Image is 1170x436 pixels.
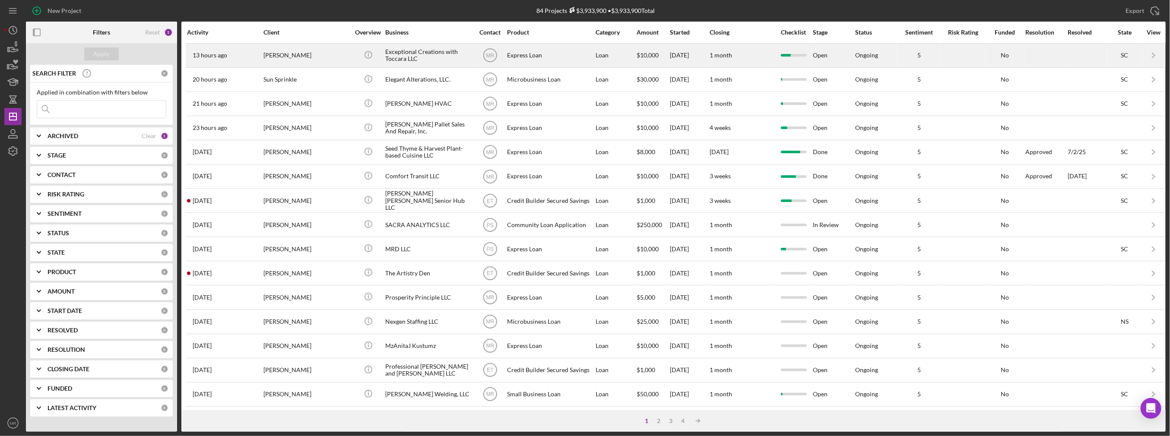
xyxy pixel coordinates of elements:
time: 1 month [710,390,732,398]
div: No [986,124,1024,131]
b: SEARCH FILTER [32,70,76,77]
div: Express Loan [507,92,593,115]
button: Apply [84,47,119,60]
span: $10,000 [637,342,659,349]
time: 2025-08-28 17:59 [193,318,212,325]
div: NS [1107,318,1142,325]
div: Microbusiness Loan [507,68,593,91]
div: Ongoing [855,197,878,204]
div: New Project [48,2,81,19]
div: SC [1107,197,1142,204]
div: [DATE] [670,92,709,115]
button: New Project [26,2,90,19]
span: $25,000 [637,318,659,325]
div: [DATE] [670,117,709,139]
div: No [986,221,1024,228]
div: Loan [596,286,636,309]
time: 3 weeks [710,172,731,180]
text: MR [10,421,16,426]
div: Done [813,165,854,188]
div: [DATE] [670,165,709,188]
div: 0 [161,229,168,237]
text: ET [487,198,494,204]
div: Credit Builder Secured Savings [507,189,593,212]
div: Ongoing [855,246,878,253]
text: ET [487,367,494,373]
div: 0 [161,268,168,276]
div: No [986,173,1024,180]
div: [PERSON_NAME] [263,117,350,139]
text: MR [486,125,494,131]
div: [PERSON_NAME] [263,262,350,284]
div: [PERSON_NAME] [263,286,350,309]
text: MR [486,295,494,301]
div: [DATE] [670,141,709,164]
div: Open [813,286,854,309]
div: Business [385,29,472,36]
div: 5 [897,197,941,204]
time: 2025-08-29 00:18 [193,270,212,277]
div: Express Loan [507,165,593,188]
time: 2025-08-26 18:17 [193,366,212,373]
span: $250,000 [637,221,662,228]
div: Status [855,29,897,36]
div: 7/2/25 [1068,141,1107,164]
div: Express Loan [507,286,593,309]
div: [PERSON_NAME] [263,310,350,333]
div: 84 Projects • $3,933,900 Total [537,7,655,14]
time: 2025-09-01 13:10 [193,197,212,204]
div: Open [813,189,854,212]
time: 2025-09-03 17:03 [193,124,227,131]
span: $1,000 [637,366,655,373]
div: Loan [596,68,636,91]
div: Loan [596,141,636,164]
div: 0 [161,70,168,77]
div: Credit Builder Secured Savings [507,359,593,382]
div: [DATE] [670,286,709,309]
div: Open [813,407,854,430]
div: Funded [986,29,1024,36]
div: 5 [897,52,941,59]
div: SACRA ANALYTICS LLC [385,213,472,236]
time: 1 month [710,100,732,107]
div: 5 [897,100,941,107]
div: Risk Rating [942,29,985,36]
div: Open Intercom Messenger [1141,398,1161,419]
time: 1 month [710,318,732,325]
b: STATUS [48,230,69,237]
div: Loan [596,92,636,115]
span: $50,000 [637,390,659,398]
div: 0 [161,307,168,315]
div: Loan [596,310,636,333]
div: Open [813,92,854,115]
div: Approved [1025,173,1052,180]
div: Community Loan Application [507,213,593,236]
div: [DATE] [670,213,709,236]
div: 5 [897,270,941,277]
div: $10,000 [637,165,669,188]
div: Apply [94,47,110,60]
div: MzAnitaJ Kustumz [385,335,472,357]
div: Open [813,44,854,67]
div: Activity [187,29,263,36]
div: 3 [665,417,677,424]
div: Resolution [1025,29,1067,36]
time: 2025-09-02 15:25 [193,148,212,155]
div: Open [813,383,854,406]
text: MR [486,319,494,325]
div: [DATE] [670,189,709,212]
div: SC [1107,100,1142,107]
b: CONTACT [48,171,76,178]
time: 1 month [710,76,732,83]
b: FUNDED [48,385,72,392]
text: PS [486,222,493,228]
div: [PERSON_NAME] Welding, LLC [385,383,472,406]
div: SC [1107,52,1142,59]
div: [PERSON_NAME] [263,383,350,406]
div: Open [813,262,854,284]
div: No [986,342,1024,349]
div: Express Loan [507,141,593,164]
div: Ongoing [855,270,878,277]
div: Open [813,237,854,260]
div: [PERSON_NAME] [263,189,350,212]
